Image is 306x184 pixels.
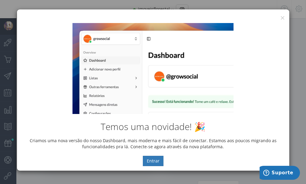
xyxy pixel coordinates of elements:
p: Criamos uma nova versão do nosso Dashboard, mais moderna e mais fácil de conectar. Estamos aos po... [22,138,285,150]
button: × [280,14,285,22]
img: New Dashboard [72,23,233,114]
iframe: Abre um widget para que você possa encontrar mais informações [260,166,300,181]
h2: Temos uma novidade! 🎉 [22,122,285,132]
button: Entrar [143,156,163,166]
